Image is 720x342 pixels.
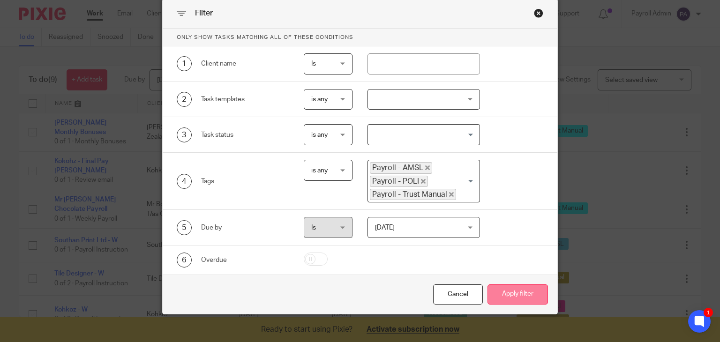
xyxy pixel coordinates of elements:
[177,174,192,189] div: 4
[195,9,213,17] span: Filter
[201,255,289,265] div: Overdue
[311,167,328,174] span: is any
[487,284,548,305] button: Apply filter
[370,189,456,200] span: Payroll - Trust Manual
[201,223,289,232] div: Due by
[433,284,483,305] div: Close this dialog window
[367,124,480,145] div: Search for option
[367,160,480,202] div: Search for option
[177,220,192,235] div: 5
[177,56,192,71] div: 1
[201,59,289,68] div: Client name
[177,92,192,107] div: 2
[534,8,543,18] div: Close this dialog window
[201,95,289,104] div: Task templates
[369,126,474,143] input: Search for option
[311,132,328,138] span: is any
[704,308,713,317] div: 1
[201,130,289,140] div: Task status
[370,162,432,173] span: Payroll - AMSL
[177,127,192,142] div: 3
[421,179,426,184] button: Deselect Payroll - POLI
[311,96,328,103] span: is any
[457,189,474,200] input: Search for option
[201,177,289,186] div: Tags
[449,192,454,197] button: Deselect Payroll - Trust Manual
[311,60,316,67] span: Is
[375,224,395,231] span: [DATE]
[163,29,558,46] p: Only show tasks matching all of these conditions
[370,176,428,187] span: Payroll - POLI
[425,165,430,170] button: Deselect Payroll - AMSL
[177,253,192,268] div: 6
[311,224,316,231] span: Is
